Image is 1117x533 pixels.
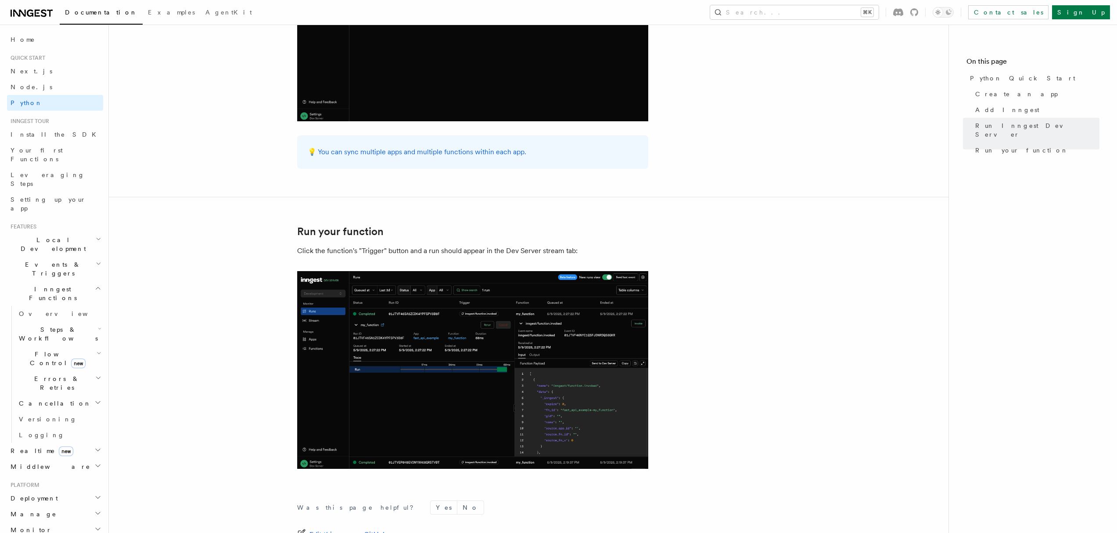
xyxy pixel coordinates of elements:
[1052,5,1110,19] a: Sign Up
[297,271,648,469] img: quick-start-run.png
[11,35,35,44] span: Home
[71,359,86,368] span: new
[15,411,103,427] a: Versioning
[19,416,77,423] span: Versioning
[975,146,1068,155] span: Run your function
[7,232,103,257] button: Local Development
[60,3,143,25] a: Documentation
[966,56,1099,70] h4: On this page
[7,167,103,192] a: Leveraging Steps
[7,306,103,443] div: Inngest Functions
[11,68,52,75] span: Next.js
[15,374,95,392] span: Errors & Retries
[972,142,1099,158] a: Run your function
[205,9,252,16] span: AgentKit
[297,245,648,257] p: Click the function's "Trigger" button and a run should appear in the Dev Server stream tab:
[968,5,1049,19] a: Contact sales
[7,462,90,471] span: Middleware
[7,506,103,522] button: Manage
[11,99,43,106] span: Python
[7,79,103,95] a: Node.js
[15,427,103,443] a: Logging
[15,322,103,346] button: Steps & Workflows
[7,260,96,278] span: Events & Triggers
[7,142,103,167] a: Your first Functions
[972,118,1099,142] a: Run Inngest Dev Server
[7,127,103,142] a: Install the SDK
[975,90,1058,98] span: Create an app
[975,121,1099,139] span: Run Inngest Dev Server
[15,395,103,411] button: Cancellation
[11,131,101,138] span: Install the SDK
[15,325,98,343] span: Steps & Workflows
[7,281,103,306] button: Inngest Functions
[19,310,109,317] span: Overview
[297,503,420,512] p: Was this page helpful?
[59,446,73,456] span: new
[15,371,103,395] button: Errors & Retries
[15,399,91,408] span: Cancellation
[7,443,103,459] button: Realtimenew
[7,32,103,47] a: Home
[861,8,873,17] kbd: ⌘K
[297,225,384,238] a: Run your function
[11,147,63,163] span: Your first Functions
[457,501,484,514] button: No
[7,257,103,281] button: Events & Triggers
[7,459,103,475] button: Middleware
[7,54,45,62] span: Quick start
[7,482,40,489] span: Platform
[65,9,137,16] span: Documentation
[975,105,1039,114] span: Add Inngest
[7,494,58,503] span: Deployment
[972,86,1099,102] a: Create an app
[7,118,49,125] span: Inngest tour
[7,63,103,79] a: Next.js
[308,146,638,158] p: 💡 You can sync multiple apps and multiple functions within each app.
[15,346,103,371] button: Flow Controlnew
[7,192,103,216] a: Setting up your app
[11,171,85,187] span: Leveraging Steps
[7,446,73,455] span: Realtime
[933,7,954,18] button: Toggle dark mode
[7,490,103,506] button: Deployment
[710,5,879,19] button: Search...⌘K
[7,95,103,111] a: Python
[7,285,95,302] span: Inngest Functions
[11,83,52,91] span: Node.js
[970,74,1075,83] span: Python Quick Start
[11,196,86,212] span: Setting up your app
[15,350,97,367] span: Flow Control
[15,306,103,322] a: Overview
[19,431,65,439] span: Logging
[7,510,57,518] span: Manage
[966,70,1099,86] a: Python Quick Start
[143,3,200,24] a: Examples
[431,501,457,514] button: Yes
[148,9,195,16] span: Examples
[7,236,96,253] span: Local Development
[200,3,257,24] a: AgentKit
[7,223,36,230] span: Features
[972,102,1099,118] a: Add Inngest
